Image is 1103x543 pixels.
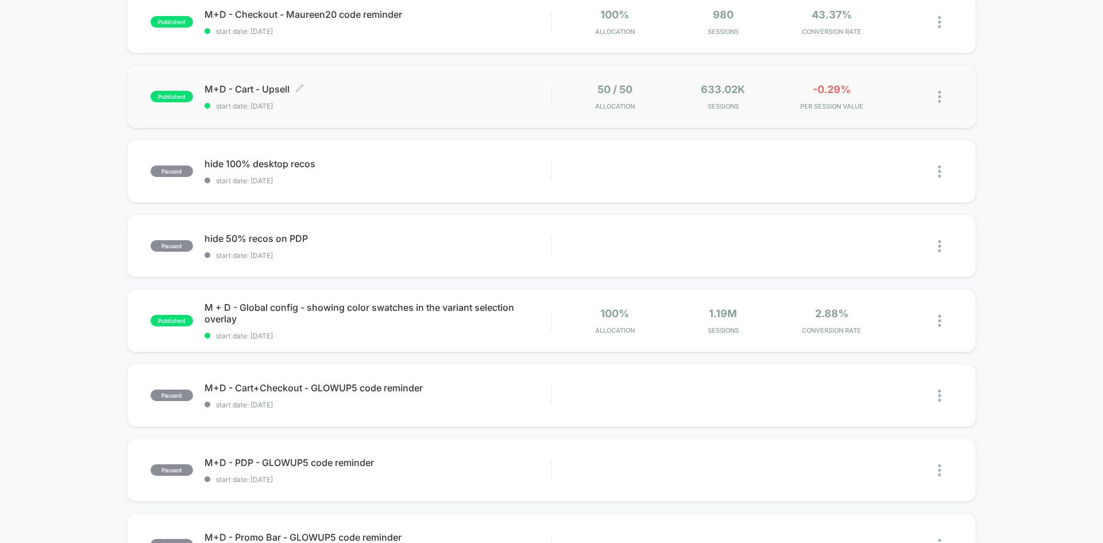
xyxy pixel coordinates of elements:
span: M+D - Promo Bar - GLOWUP5 code reminder [205,532,551,543]
span: published [151,315,193,326]
span: 50 / 50 [597,83,633,95]
span: -0.29% [813,83,851,95]
span: paused [151,165,193,177]
span: start date: [DATE] [205,400,551,409]
span: 100% [600,307,629,319]
span: Allocation [595,102,635,110]
img: close [938,240,941,252]
span: published [151,91,193,102]
span: published [151,16,193,28]
span: 2.88% [815,307,849,319]
img: close [938,16,941,28]
span: M+D - Checkout - Maureen20 code reminder [205,9,551,20]
span: M+D - PDP - GLOWUP5 code reminder [205,457,551,468]
span: M + D - Global config - showing color swatches in the variant selection overlay [205,302,551,325]
img: close [938,464,941,476]
span: 980 [713,9,734,21]
span: Sessions [672,28,775,36]
span: 100% [600,9,629,21]
img: close [938,315,941,327]
span: CONVERSION RATE [780,28,883,36]
span: PER SESSION VALUE [780,102,883,110]
span: start date: [DATE] [205,102,551,110]
span: paused [151,464,193,476]
span: CONVERSION RATE [780,326,883,334]
span: 43.37% [812,9,852,21]
img: close [938,390,941,402]
span: hide 100% desktop recos [205,158,551,170]
span: paused [151,240,193,252]
span: start date: [DATE] [205,251,551,260]
span: 1.19M [709,307,737,319]
span: start date: [DATE] [205,176,551,185]
span: M+D - Cart - Upsell [205,83,551,95]
span: Sessions [672,326,775,334]
span: 633.02k [701,83,745,95]
span: start date: [DATE] [205,27,551,36]
span: Allocation [595,28,635,36]
span: start date: [DATE] [205,332,551,340]
span: Sessions [672,102,775,110]
img: close [938,165,941,178]
span: paused [151,390,193,401]
span: hide 50% recos on PDP [205,233,551,244]
span: start date: [DATE] [205,475,551,484]
img: close [938,91,941,103]
span: M+D - Cart+Checkout - GLOWUP5 code reminder [205,382,551,394]
span: Allocation [595,326,635,334]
